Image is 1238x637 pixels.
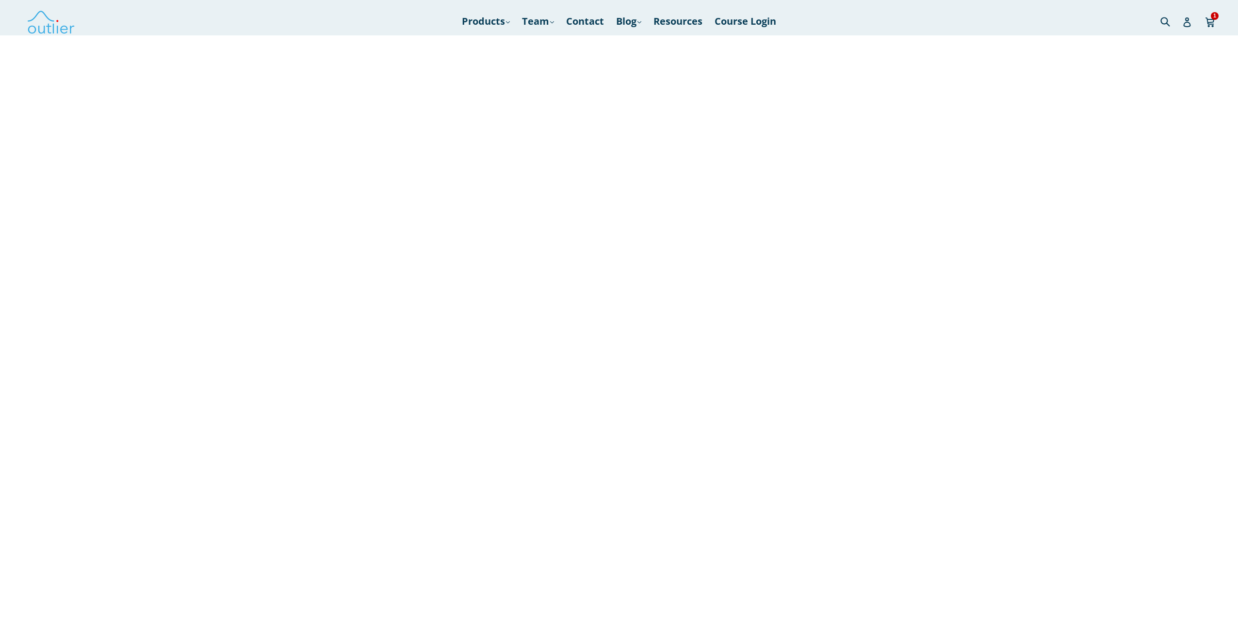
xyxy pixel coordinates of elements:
a: Products [457,13,515,30]
a: Blog [611,13,646,30]
a: Team [517,13,559,30]
a: 1 [1205,10,1216,32]
img: Outlier Linguistics [27,7,75,35]
a: Resources [649,13,707,30]
input: Search [1158,11,1185,31]
span: 1 [1211,12,1219,19]
a: Contact [561,13,609,30]
a: Course Login [710,13,781,30]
